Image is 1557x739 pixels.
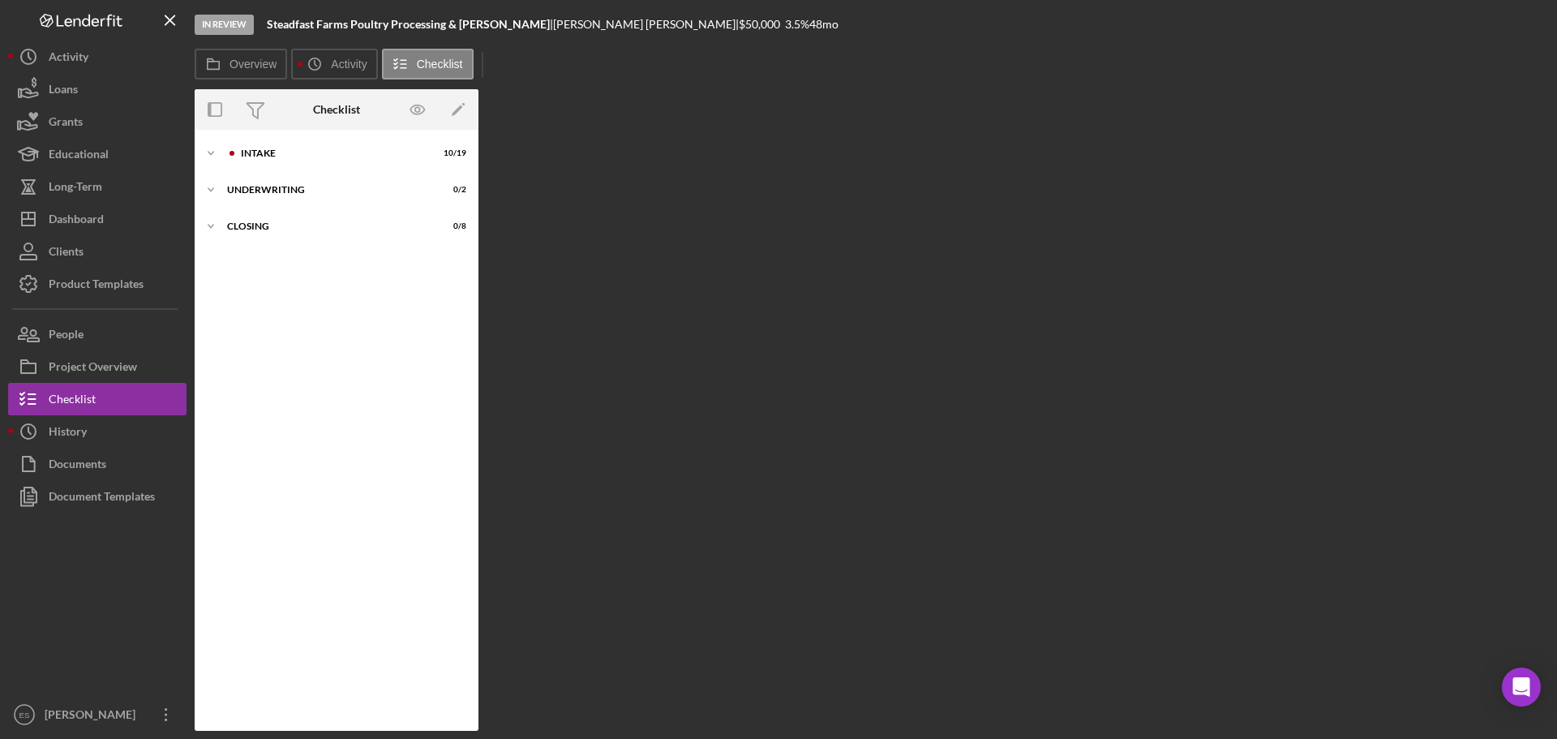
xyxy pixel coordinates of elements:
[49,480,155,517] div: Document Templates
[382,49,474,79] button: Checklist
[49,268,144,304] div: Product Templates
[739,18,785,31] div: $50,000
[195,49,287,79] button: Overview
[229,58,277,71] label: Overview
[8,383,187,415] button: Checklist
[553,18,739,31] div: [PERSON_NAME] [PERSON_NAME] |
[49,383,96,419] div: Checklist
[8,698,187,731] button: ES[PERSON_NAME]
[437,148,466,158] div: 10 / 19
[417,58,463,71] label: Checklist
[49,41,88,77] div: Activity
[41,698,146,735] div: [PERSON_NAME]
[437,221,466,231] div: 0 / 8
[49,203,104,239] div: Dashboard
[8,235,187,268] button: Clients
[8,138,187,170] button: Educational
[8,268,187,300] button: Product Templates
[809,18,839,31] div: 48 mo
[49,73,78,110] div: Loans
[49,138,109,174] div: Educational
[241,148,426,158] div: Intake
[8,105,187,138] button: Grants
[227,221,426,231] div: Closing
[49,170,102,207] div: Long-Term
[49,318,84,354] div: People
[8,415,187,448] button: History
[19,711,30,720] text: ES
[49,105,83,142] div: Grants
[291,49,377,79] button: Activity
[267,18,553,31] div: |
[8,203,187,235] button: Dashboard
[49,235,84,272] div: Clients
[785,18,809,31] div: 3.5 %
[8,73,187,105] button: Loans
[1502,668,1541,707] div: Open Intercom Messenger
[267,17,550,31] b: Steadfast Farms Poultry Processing & [PERSON_NAME]
[49,415,87,452] div: History
[8,170,187,203] button: Long-Term
[8,41,187,73] button: Activity
[227,185,426,195] div: Underwriting
[8,350,187,383] button: Project Overview
[437,185,466,195] div: 0 / 2
[8,480,187,513] button: Document Templates
[8,448,187,480] button: Documents
[313,103,360,116] div: Checklist
[331,58,367,71] label: Activity
[8,318,187,350] button: People
[49,448,106,484] div: Documents
[49,350,137,387] div: Project Overview
[195,15,254,35] div: In Review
